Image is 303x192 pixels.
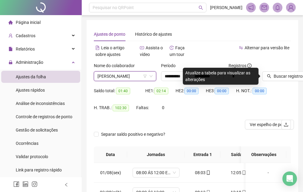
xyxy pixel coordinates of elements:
[135,32,172,37] span: Histórico de ajustes
[210,4,242,11] span: [PERSON_NAME]
[116,88,130,94] span: 01:40
[170,45,185,57] span: Faça um tour
[16,168,62,172] span: Link para registro rápido
[247,63,252,68] span: info-circle
[246,151,282,158] span: Observações
[185,146,220,163] th: Entrada 1
[100,170,121,175] span: 01/08(sex)
[140,46,144,50] span: youtube
[161,62,179,69] label: Período
[250,169,286,176] div: -
[16,20,41,25] span: Página inicial
[206,171,210,175] span: mobile
[241,146,286,163] th: Observações
[236,87,275,94] div: H. NOT.:
[136,168,176,177] span: 08:00 ÁS 12:00 E 14:00 ÁS 18:00
[64,183,68,187] span: left
[239,46,243,50] span: swap
[199,5,203,10] span: search
[206,87,236,94] div: HE 3:
[241,171,246,175] span: mobile
[95,46,100,50] span: file-text
[16,47,35,51] span: Relatórios
[245,45,289,50] span: Alternar para versão lite
[176,87,206,94] div: HE 2:
[220,146,256,163] th: Saída 1
[16,60,43,65] span: Administração
[149,74,153,78] span: down
[97,72,153,81] span: LUIS AUGUSTO DE SA ALENCAR
[136,105,150,110] span: Faltas:
[250,121,289,128] span: Ver espelho de ponto
[284,122,288,127] span: upload
[16,114,72,119] span: Controle de registros de ponto
[286,3,295,12] img: 76514
[8,20,13,24] span: home
[189,169,216,176] div: 08:03
[229,62,252,69] span: Registros
[282,171,297,186] div: Open Intercom Messenger
[245,120,294,129] button: Ver espelho de ponto
[16,101,65,106] span: Análise de inconsistências
[95,45,124,57] span: Leia o artigo sobre ajustes
[140,45,163,57] span: Assista o vídeo
[262,5,267,10] span: mail
[8,47,13,51] span: file
[143,74,147,78] span: filter
[252,88,267,94] span: 00:00
[184,88,199,94] span: 00:00
[8,34,13,38] span: user-add
[113,105,129,111] span: 102:30
[16,141,38,146] span: Ocorrências
[275,5,280,10] span: bell
[170,46,174,50] span: history
[267,74,271,78] span: search
[31,181,38,187] span: instagram
[94,87,145,94] div: Saldo total:
[8,60,13,64] span: lock
[225,169,251,176] div: 12:05
[94,146,127,163] th: Data
[94,62,139,69] label: Nome do colaborador
[154,88,168,94] span: 02:14
[16,74,46,79] span: Ajustes da folha
[183,68,259,85] div: Atualize a tabela para visualizar as alterações
[16,33,35,38] span: Cadastros
[22,181,28,187] span: linkedin
[248,5,254,10] span: notification
[127,146,185,163] th: Jornadas
[94,104,136,111] div: H. TRAB.:
[16,128,58,132] span: Gestão de solicitações
[99,131,168,138] span: Separar saldo positivo e negativo?
[13,181,19,187] span: facebook
[94,32,125,37] span: Ajustes de ponto
[162,105,164,110] span: 0
[145,87,176,94] div: HE 1:
[215,88,229,94] span: 00:00
[16,88,45,93] span: Ajustes rápidos
[16,154,48,159] span: Validar protocolo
